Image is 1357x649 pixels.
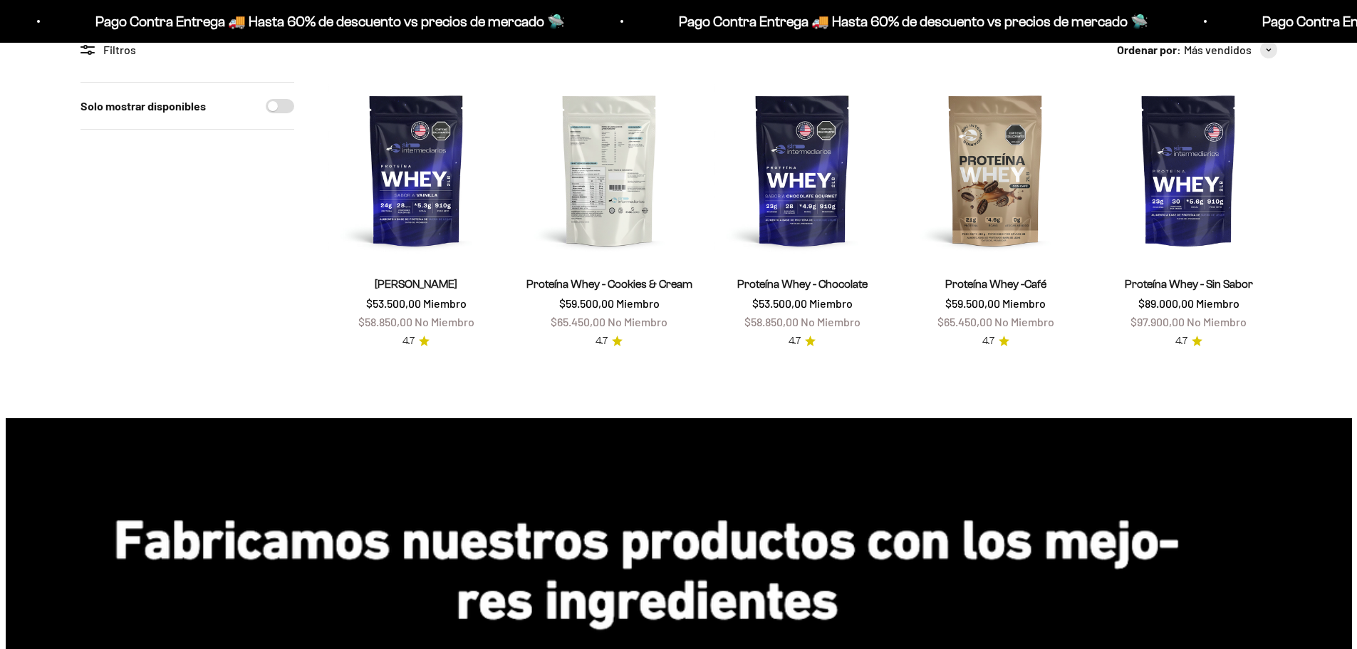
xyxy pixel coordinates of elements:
span: 4.7 [402,333,415,349]
span: No Miembro [1187,315,1247,328]
label: Solo mostrar disponibles [80,97,206,115]
a: 4.74.7 de 5.0 estrellas [596,333,623,349]
span: $59.500,00 [945,296,1000,310]
button: Más vendidos [1184,41,1277,59]
a: Proteína Whey - Chocolate [737,278,868,290]
span: Miembro [423,296,467,310]
p: Pago Contra Entrega 🚚 Hasta 60% de descuento vs precios de mercado 🛸 [679,10,1148,33]
span: No Miembro [994,315,1054,328]
span: $58.850,00 [358,315,412,328]
span: Miembro [1002,296,1046,310]
span: $59.500,00 [559,296,614,310]
span: $53.500,00 [752,296,807,310]
span: $97.900,00 [1130,315,1185,328]
a: Proteína Whey - Sin Sabor [1125,278,1253,290]
img: Proteína Whey - Cookies & Cream [521,82,697,258]
span: 4.7 [1175,333,1187,349]
span: Ordenar por: [1117,41,1181,59]
a: [PERSON_NAME] [375,278,457,290]
span: Miembro [1196,296,1239,310]
span: $89.000,00 [1138,296,1194,310]
span: $65.450,00 [551,315,605,328]
p: Pago Contra Entrega 🚚 Hasta 60% de descuento vs precios de mercado 🛸 [95,10,565,33]
span: No Miembro [415,315,474,328]
a: 4.74.7 de 5.0 estrellas [1175,333,1202,349]
span: $65.450,00 [937,315,992,328]
span: Miembro [616,296,660,310]
span: 4.7 [982,333,994,349]
span: 4.7 [596,333,608,349]
a: 4.74.7 de 5.0 estrellas [789,333,816,349]
span: No Miembro [801,315,861,328]
a: Proteína Whey -Café [945,278,1046,290]
span: 4.7 [789,333,801,349]
a: Proteína Whey - Cookies & Cream [526,278,692,290]
span: Más vendidos [1184,41,1252,59]
span: Miembro [809,296,853,310]
span: No Miembro [608,315,667,328]
span: $53.500,00 [366,296,421,310]
a: 4.74.7 de 5.0 estrellas [982,333,1009,349]
a: 4.74.7 de 5.0 estrellas [402,333,430,349]
div: Filtros [80,41,294,59]
span: $58.850,00 [744,315,799,328]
